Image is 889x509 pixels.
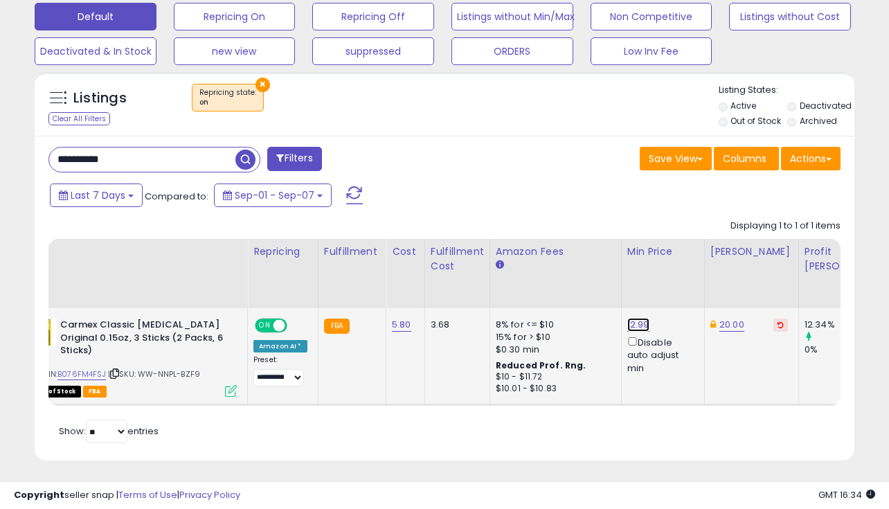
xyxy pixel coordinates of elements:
[496,259,504,271] small: Amazon Fees.
[59,425,159,438] span: Show: entries
[730,220,841,233] div: Displaying 1 to 1 of 1 items
[591,37,712,65] button: Low Inv Fee
[818,488,875,501] span: 2025-09-15 16:34 GMT
[781,147,841,170] button: Actions
[627,244,699,259] div: Min Price
[312,3,434,30] button: Repricing Off
[35,3,156,30] button: Default
[714,147,779,170] button: Columns
[256,320,273,332] span: ON
[640,147,712,170] button: Save View
[800,115,837,127] label: Archived
[496,371,611,383] div: $10 - $11.72
[431,244,484,274] div: Fulfillment Cost
[324,244,380,259] div: Fulfillment
[496,383,611,395] div: $10.01 - $10.83
[800,100,852,111] label: Deactivated
[253,244,312,259] div: Repricing
[214,184,332,207] button: Sep-01 - Sep-07
[199,98,256,107] div: on
[451,37,573,65] button: ORDERS
[235,188,314,202] span: Sep-01 - Sep-07
[710,320,716,329] i: This overrides the store level Dynamic Max Price for this listing
[496,244,616,259] div: Amazon Fees
[392,318,411,332] a: 5.80
[719,84,855,97] p: Listing States:
[73,89,127,108] h5: Listings
[730,100,756,111] label: Active
[83,386,107,398] span: FBA
[174,37,296,65] button: new view
[179,488,240,501] a: Privacy Policy
[57,368,106,380] a: B076FM4FSJ
[496,359,586,371] b: Reduced Prof. Rng.
[35,37,156,65] button: Deactivated & In Stock
[312,37,434,65] button: suppressed
[50,184,143,207] button: Last 7 Days
[496,319,611,331] div: 8% for <= $10
[805,244,887,274] div: Profit [PERSON_NAME]
[710,244,793,259] div: [PERSON_NAME]
[48,112,110,125] div: Clear All Filters
[29,386,81,398] span: All listings that are currently out of stock and unavailable for purchase on Amazon
[723,152,766,166] span: Columns
[451,3,573,30] button: Listings without Min/Max
[392,244,419,259] div: Cost
[778,321,784,328] i: Revert to store-level Dynamic Max Price
[627,334,694,375] div: Disable auto adjust min
[496,331,611,343] div: 15% for > $10
[285,320,307,332] span: OFF
[719,318,744,332] a: 20.00
[591,3,712,30] button: Non Competitive
[145,190,208,203] span: Compared to:
[730,115,781,127] label: Out of Stock
[729,3,851,30] button: Listings without Cost
[199,87,256,108] span: Repricing state :
[267,147,321,171] button: Filters
[253,355,307,386] div: Preset:
[14,488,64,501] strong: Copyright
[496,343,611,356] div: $0.30 min
[431,319,479,331] div: 3.68
[627,318,649,332] a: 12.99
[255,78,270,92] button: ×
[253,340,307,352] div: Amazon AI *
[71,188,125,202] span: Last 7 Days
[108,368,200,379] span: | SKU: WW-NNPL-BZF9
[324,319,350,334] small: FBA
[118,488,177,501] a: Terms of Use
[60,319,228,361] b: Carmex Classic [MEDICAL_DATA] Original 0.15oz, 3 Sticks (2 Packs, 6 Sticks)
[174,3,296,30] button: Repricing On
[14,489,240,502] div: seller snap | |
[26,244,242,259] div: Title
